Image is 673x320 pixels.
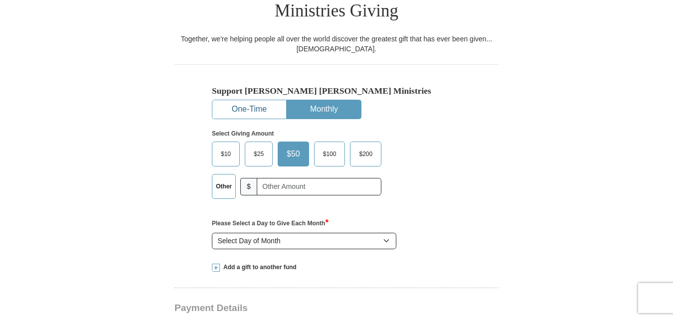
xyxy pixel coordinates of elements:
[318,147,341,161] span: $100
[174,34,499,54] div: Together, we're helping people all over the world discover the greatest gift that has ever been g...
[287,100,361,119] button: Monthly
[240,178,257,195] span: $
[212,220,329,227] strong: Please Select a Day to Give Each Month
[212,174,235,198] label: Other
[216,147,236,161] span: $10
[354,147,377,161] span: $200
[174,303,429,314] h3: Payment Details
[212,86,461,96] h5: Support [PERSON_NAME] [PERSON_NAME] Ministries
[212,100,286,119] button: One-Time
[220,263,297,272] span: Add a gift to another fund
[257,178,381,195] input: Other Amount
[282,147,305,161] span: $50
[249,147,269,161] span: $25
[212,130,274,137] strong: Select Giving Amount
